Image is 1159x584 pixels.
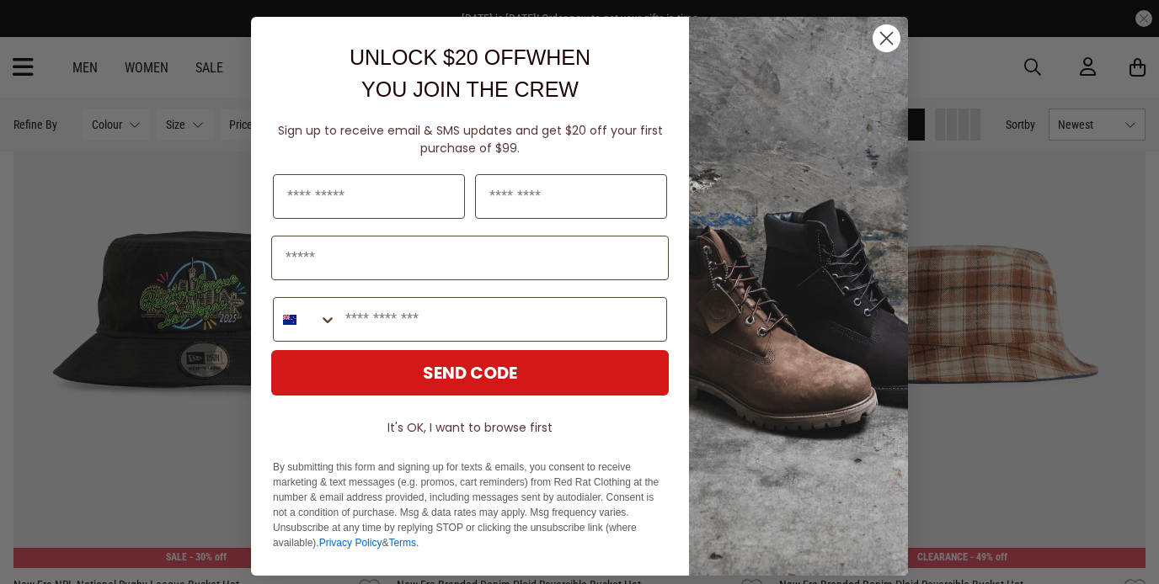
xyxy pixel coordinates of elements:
a: Terms [388,537,416,549]
input: First Name [273,174,465,219]
button: Open LiveChat chat widget [13,7,64,57]
button: SEND CODE [271,350,669,396]
button: It's OK, I want to browse first [271,412,669,443]
span: UNLOCK $20 OFF [350,45,526,69]
img: New Zealand [283,313,296,327]
a: Privacy Policy [319,537,382,549]
p: By submitting this form and signing up for texts & emails, you consent to receive marketing & tex... [273,459,667,550]
input: Email [271,236,669,280]
button: Search Countries [274,298,337,341]
span: WHEN [526,45,590,69]
span: Sign up to receive email & SMS updates and get $20 off your first purchase of $99. [278,122,663,157]
img: f7662613-148e-4c88-9575-6c6b5b55a647.jpeg [689,17,908,576]
button: Close dialog [872,24,901,53]
span: YOU JOIN THE CREW [361,77,579,101]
